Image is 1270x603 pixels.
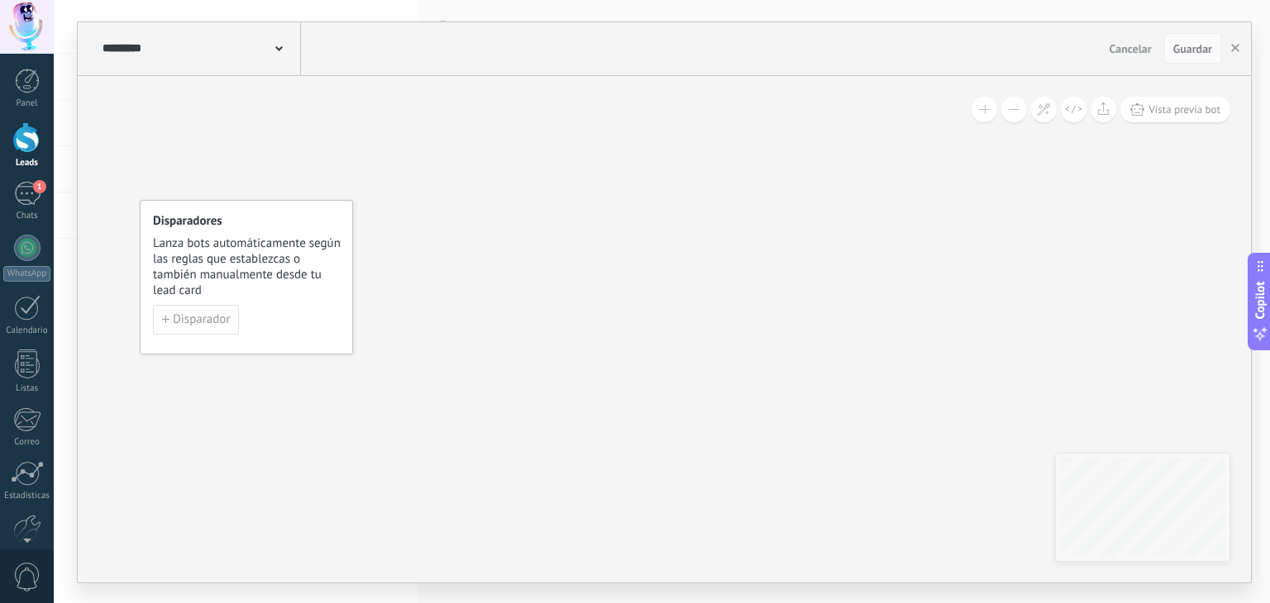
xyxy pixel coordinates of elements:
div: Panel [3,98,51,109]
div: Calendario [3,325,51,336]
button: Disparador [153,305,239,335]
button: Vista previa bot [1120,97,1230,122]
div: Chats [3,211,51,221]
span: Guardar [1173,43,1212,55]
span: Cancelar [1110,41,1152,56]
span: Copilot [1252,282,1268,320]
button: Cancelar [1103,36,1158,61]
div: Listas [3,383,51,394]
div: Estadísticas [3,491,51,501]
span: 1 [33,180,46,193]
div: WhatsApp [3,266,50,282]
div: Leads [3,158,51,169]
span: Disparador [173,314,230,325]
div: Correo [3,437,51,448]
button: Guardar [1164,33,1221,64]
span: Lanza bots automáticamente según las reglas que establezcas o también manualmente desde tu lead card [153,235,341,298]
h4: Disparadores [153,213,341,229]
span: Vista previa bot [1148,102,1220,116]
